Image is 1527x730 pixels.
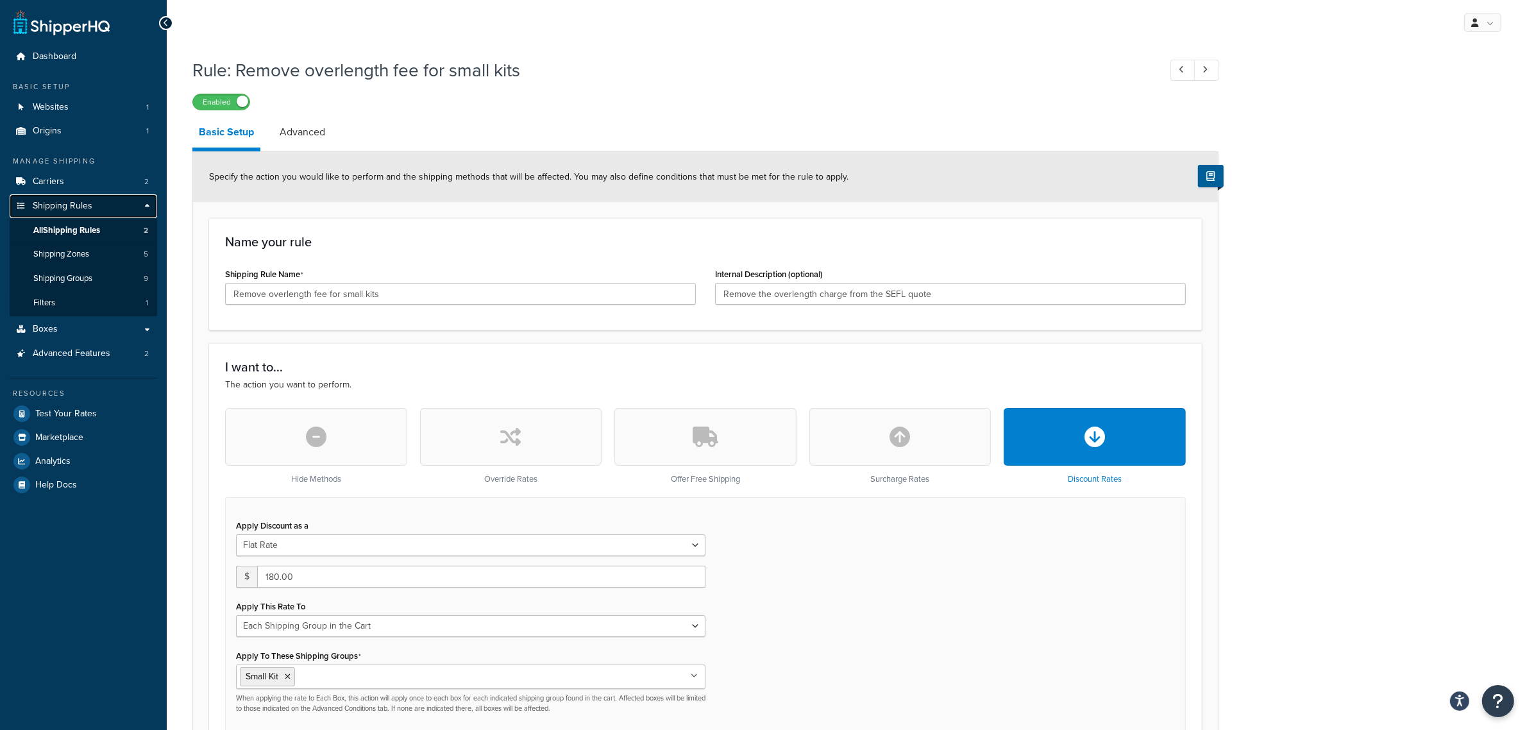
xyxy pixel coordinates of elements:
p: When applying the rate to Each Box, this action will apply once to each box for each indicated sh... [236,693,705,713]
a: Carriers2 [10,170,157,194]
div: Override Rates [420,408,602,484]
a: Advanced Features2 [10,342,157,366]
span: Origins [33,126,62,137]
a: Next Record [1194,60,1219,81]
h1: Rule: Remove overlength fee for small kits [192,58,1147,83]
h3: Name your rule [225,235,1186,249]
a: Shipping Zones5 [10,242,157,266]
span: 1 [146,298,148,309]
a: Filters1 [10,291,157,315]
a: Boxes [10,318,157,341]
a: Dashboard [10,45,157,69]
label: Apply This Rate To [236,602,305,611]
span: 2 [144,176,149,187]
a: Shipping Groups9 [10,267,157,291]
span: Websites [33,102,69,113]
label: Internal Description (optional) [715,269,823,279]
li: Advanced Features [10,342,157,366]
a: Websites1 [10,96,157,119]
span: Dashboard [33,51,76,62]
span: Marketplace [35,432,83,443]
span: $ [236,566,257,588]
li: Carriers [10,170,157,194]
a: Origins1 [10,119,157,143]
h3: I want to... [225,360,1186,374]
span: Filters [33,298,55,309]
span: Carriers [33,176,64,187]
span: 5 [144,249,148,260]
li: Origins [10,119,157,143]
a: Help Docs [10,473,157,497]
span: Shipping Rules [33,201,92,212]
div: Resources [10,388,157,399]
div: Manage Shipping [10,156,157,167]
span: Small Kit [246,670,278,683]
button: Open Resource Center [1482,685,1514,717]
span: Shipping Groups [33,273,92,284]
label: Enabled [193,94,249,110]
span: All Shipping Rules [33,225,100,236]
a: Advanced [273,117,332,148]
label: Shipping Rule Name [225,269,303,280]
span: 1 [146,126,149,137]
a: Shipping Rules [10,194,157,218]
span: 9 [144,273,148,284]
span: Advanced Features [33,348,110,359]
li: Filters [10,291,157,315]
span: Test Your Rates [35,409,97,420]
li: Websites [10,96,157,119]
a: Basic Setup [192,117,260,151]
span: Boxes [33,324,58,335]
a: Previous Record [1170,60,1195,81]
li: Shipping Rules [10,194,157,316]
span: Specify the action you would like to perform and the shipping methods that will be affected. You ... [209,170,848,183]
div: Offer Free Shipping [614,408,797,484]
a: Test Your Rates [10,402,157,425]
div: Basic Setup [10,81,157,92]
div: Discount Rates [1004,408,1186,484]
label: Apply To These Shipping Groups [236,651,361,661]
a: Analytics [10,450,157,473]
span: Shipping Zones [33,249,89,260]
span: 2 [144,348,149,359]
a: AllShipping Rules2 [10,219,157,242]
label: Apply Discount as a [236,521,308,531]
span: Analytics [35,456,71,467]
div: Hide Methods [225,408,407,484]
li: Shipping Groups [10,267,157,291]
p: The action you want to perform. [225,378,1186,392]
span: 2 [144,225,148,236]
div: Surcharge Rates [809,408,991,484]
span: Help Docs [35,480,77,491]
a: Marketplace [10,426,157,449]
button: Show Help Docs [1198,165,1224,187]
span: 1 [146,102,149,113]
li: Shipping Zones [10,242,157,266]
